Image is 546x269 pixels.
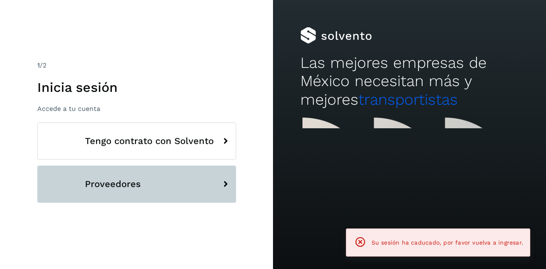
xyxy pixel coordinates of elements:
[37,79,236,95] h1: Inicia sesión
[85,179,141,189] span: Proveedores
[37,105,236,113] p: Accede a tu cuenta
[37,166,236,203] button: Proveedores
[85,136,214,146] span: Tengo contrato con Solvento
[358,91,458,108] span: transportistas
[37,61,40,69] span: 1
[372,239,523,246] span: Su sesión ha caducado, por favor vuelva a ingresar.
[37,122,236,160] button: Tengo contrato con Solvento
[300,54,519,109] h2: Las mejores empresas de México necesitan más y mejores
[37,60,236,70] div: /2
